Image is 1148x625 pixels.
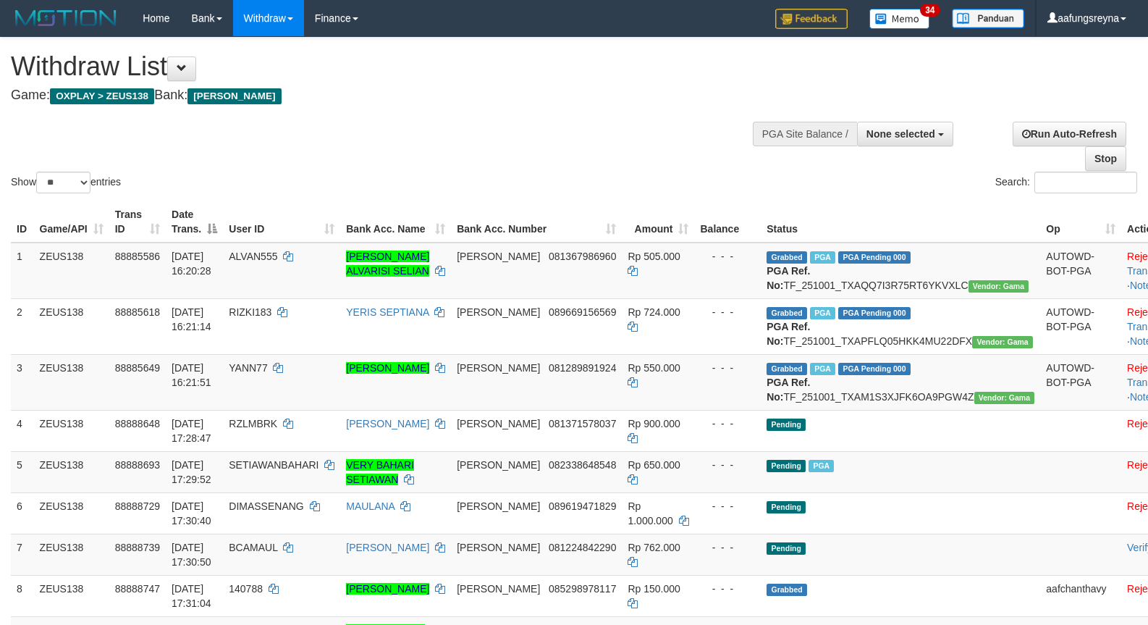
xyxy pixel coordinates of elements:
[346,459,414,485] a: VERY BAHARI SETIAWAN
[767,460,806,472] span: Pending
[968,280,1029,293] span: Vendor URL: https://trx31.1velocity.biz
[34,410,109,451] td: ZEUS138
[50,88,154,104] span: OXPLAY > ZEUS138
[810,251,835,264] span: Marked by aafanarl
[229,583,263,595] span: 140788
[229,459,318,471] span: SETIAWANBAHARI
[34,201,109,243] th: Game/API: activate to sort column ascending
[694,201,761,243] th: Balance
[172,542,211,568] span: [DATE] 17:30:50
[549,362,616,374] span: Copy 081289891924 to clipboard
[767,377,810,403] b: PGA Ref. No:
[838,251,911,264] span: PGA Pending
[622,201,694,243] th: Amount: activate to sort column ascending
[34,492,109,534] td: ZEUS138
[761,298,1040,354] td: TF_251001_TXAPFLQ05HKK4MU22DFX
[172,306,211,332] span: [DATE] 16:21:14
[11,88,751,103] h4: Game: Bank:
[628,500,672,527] span: Rp 1.000.000
[952,9,1024,28] img: panduan.png
[34,243,109,299] td: ZEUS138
[229,362,267,374] span: YANN77
[767,307,807,319] span: Grabbed
[767,419,806,431] span: Pending
[457,251,540,262] span: [PERSON_NAME]
[172,459,211,485] span: [DATE] 17:29:52
[809,460,834,472] span: Marked by aafsolysreylen
[187,88,281,104] span: [PERSON_NAME]
[34,354,109,410] td: ZEUS138
[11,201,34,243] th: ID
[34,534,109,575] td: ZEUS138
[700,416,755,431] div: - - -
[115,542,160,553] span: 88888739
[1040,354,1121,410] td: AUTOWD-BOT-PGA
[457,306,540,318] span: [PERSON_NAME]
[115,459,160,471] span: 88888693
[700,499,755,513] div: - - -
[346,362,429,374] a: [PERSON_NAME]
[172,418,211,444] span: [DATE] 17:28:47
[36,172,90,193] select: Showentries
[346,418,429,429] a: [PERSON_NAME]
[628,306,680,318] span: Rp 724.000
[229,500,303,512] span: DIMASSENANG
[838,363,911,375] span: PGA Pending
[628,542,680,553] span: Rp 762.000
[700,540,755,555] div: - - -
[11,451,34,492] td: 5
[457,583,540,595] span: [PERSON_NAME]
[549,306,616,318] span: Copy 089669156569 to clipboard
[767,584,807,596] span: Grabbed
[109,201,166,243] th: Trans ID: activate to sort column ascending
[920,4,940,17] span: 34
[1085,146,1126,171] a: Stop
[1040,575,1121,616] td: aafchanthavy
[767,321,810,347] b: PGA Ref. No:
[1040,298,1121,354] td: AUTOWD-BOT-PGA
[1040,243,1121,299] td: AUTOWD-BOT-PGA
[451,201,622,243] th: Bank Acc. Number: activate to sort column ascending
[457,362,540,374] span: [PERSON_NAME]
[767,251,807,264] span: Grabbed
[700,361,755,375] div: - - -
[11,492,34,534] td: 6
[172,583,211,609] span: [DATE] 17:31:04
[549,542,616,553] span: Copy 081224842290 to clipboard
[549,459,616,471] span: Copy 082338648548 to clipboard
[346,251,429,277] a: [PERSON_NAME] ALVARISI SELIAN
[761,354,1040,410] td: TF_251001_TXAM1S3XJFK6OA9PGW4Z
[11,575,34,616] td: 8
[11,410,34,451] td: 4
[11,354,34,410] td: 3
[11,7,121,29] img: MOTION_logo.png
[549,500,616,512] span: Copy 089619471829 to clipboard
[229,251,277,262] span: ALVAN555
[767,363,807,375] span: Grabbed
[34,575,109,616] td: ZEUS138
[346,583,429,595] a: [PERSON_NAME]
[838,307,911,319] span: PGA Pending
[172,251,211,277] span: [DATE] 16:20:28
[1013,122,1126,146] a: Run Auto-Refresh
[761,243,1040,299] td: TF_251001_TXAQQ7I3R75RT6YKVXLC
[34,451,109,492] td: ZEUS138
[628,459,680,471] span: Rp 650.000
[229,306,271,318] span: RIZKI183
[1040,201,1121,243] th: Op: activate to sort column ascending
[767,501,806,513] span: Pending
[810,363,835,375] span: Marked by aafanarl
[229,418,277,429] span: RZLMBRK
[869,9,930,29] img: Button%20Memo.svg
[223,201,340,243] th: User ID: activate to sort column ascending
[700,458,755,472] div: - - -
[767,265,810,291] b: PGA Ref. No:
[700,305,755,319] div: - - -
[549,583,616,595] span: Copy 085298978117 to clipboard
[340,201,451,243] th: Bank Acc. Name: activate to sort column ascending
[549,251,616,262] span: Copy 081367986960 to clipboard
[115,306,160,318] span: 88885618
[753,122,857,146] div: PGA Site Balance /
[810,307,835,319] span: Marked by aafanarl
[767,542,806,555] span: Pending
